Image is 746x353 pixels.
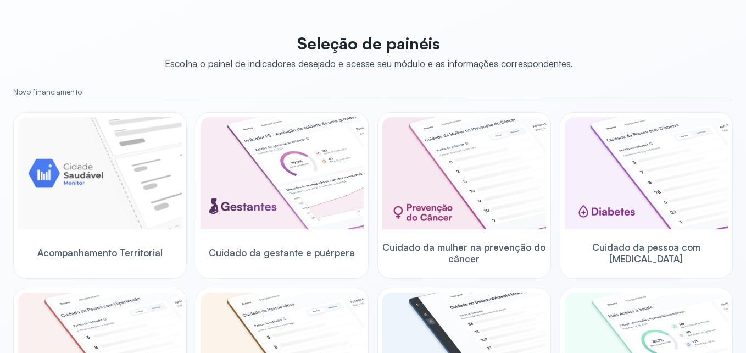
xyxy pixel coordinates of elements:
img: diabetics.png [565,117,728,229]
img: placeholder-module-ilustration.png [18,117,182,229]
img: pregnants.png [201,117,364,229]
div: Escolha o painel de indicadores desejado e acesse seu módulo e as informações correspondentes. [165,58,573,69]
span: Cuidado da pessoa com [MEDICAL_DATA] [565,241,728,265]
span: Cuidado da gestante e puérpera [209,247,355,258]
span: Acompanhamento Territorial [37,247,163,258]
p: Seleção de painéis [165,34,573,53]
img: woman-cancer-prevention-care.png [382,117,546,229]
small: Novo financiamento [13,87,733,97]
span: Cuidado da mulher na prevenção do câncer [382,241,546,265]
